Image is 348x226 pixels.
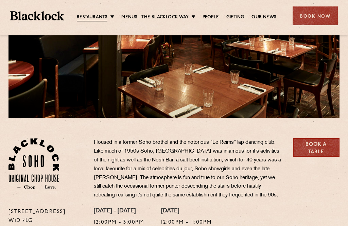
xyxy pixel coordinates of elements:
img: BL_Textured_Logo-footer-cropped.svg [10,11,64,20]
h4: [DATE] - [DATE] [94,208,144,215]
a: Book a Table [293,138,340,157]
p: Housed in a former Soho brothel and the notorious “Le Reims” lap dancing club. Like much of 1950s... [94,138,283,200]
a: Restaurants [77,14,107,21]
p: [STREET_ADDRESS] W1D 7LG [8,208,84,225]
a: Menus [121,14,137,21]
a: The Blacklock Way [141,14,188,21]
div: Book Now [293,6,338,25]
h4: [DATE] [161,208,212,215]
a: People [203,14,219,21]
img: Soho-stamp-default.svg [8,138,59,189]
a: Gifting [226,14,244,21]
a: Our News [251,14,276,21]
